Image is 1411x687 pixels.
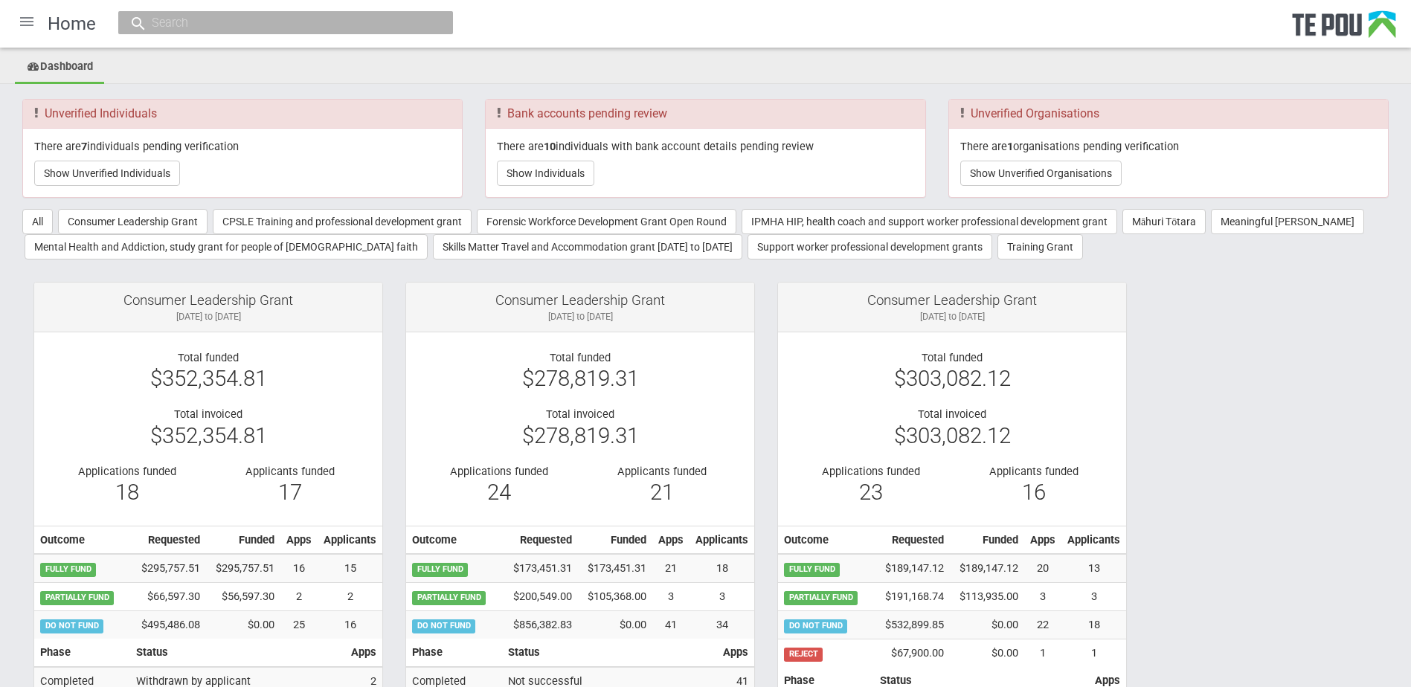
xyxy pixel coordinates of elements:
[81,140,87,153] b: 7
[417,429,743,442] div: $278,819.31
[872,639,950,667] td: $67,900.00
[497,140,913,153] p: There are individuals with bank account details pending review
[34,107,451,120] h3: Unverified Individuals
[789,351,1115,364] div: Total funded
[22,209,53,234] button: All
[960,161,1122,186] button: Show Unverified Organisations
[950,526,1024,554] th: Funded
[34,140,451,153] p: There are individuals pending verification
[652,526,690,554] th: Apps
[15,51,104,84] a: Dashboard
[784,619,847,633] span: DO NOT FUND
[45,429,371,442] div: $352,354.81
[219,465,360,478] div: Applicants funded
[717,639,754,667] th: Apps
[872,611,950,639] td: $532,899.85
[280,526,318,554] th: Apps
[872,583,950,611] td: $191,168.74
[789,429,1115,442] div: $303,082.12
[690,526,754,554] th: Applicants
[25,234,428,259] button: Mental Health and Addiction, study grant for people of [DEMOGRAPHIC_DATA] faith
[950,611,1024,639] td: $0.00
[34,161,180,186] button: Show Unverified Individuals
[406,639,502,667] th: Phase
[206,554,280,582] td: $295,757.51
[690,611,754,639] td: 34
[412,619,475,633] span: DO NOT FUND
[45,294,371,307] div: Consumer Leadership Grant
[1061,611,1126,639] td: 18
[578,583,652,611] td: $105,368.00
[280,611,318,639] td: 25
[789,294,1115,307] div: Consumer Leadership Grant
[345,639,382,667] th: Apps
[417,351,743,364] div: Total funded
[219,486,360,499] div: 17
[406,526,501,554] th: Outcome
[501,583,578,611] td: $200,549.00
[40,591,114,604] span: PARTIALLY FUND
[1024,639,1061,667] td: 1
[417,310,743,323] div: [DATE] to [DATE]
[129,583,206,611] td: $66,597.30
[652,611,690,639] td: 41
[58,209,208,234] button: Consumer Leadership Grant
[960,140,1377,153] p: There are organisations pending verification
[129,611,206,639] td: $495,486.08
[147,15,409,30] input: Search
[778,526,872,554] th: Outcome
[872,554,950,582] td: $189,147.12
[1061,639,1126,667] td: 1
[417,294,743,307] div: Consumer Leadership Grant
[428,465,569,478] div: Applications funded
[501,611,578,639] td: $856,382.83
[318,526,382,554] th: Applicants
[652,554,690,582] td: 21
[206,611,280,639] td: $0.00
[784,563,840,576] span: FULLY FUND
[963,465,1104,478] div: Applicants funded
[800,465,941,478] div: Applications funded
[784,648,823,661] span: REJECT
[690,554,754,582] td: 18
[578,611,652,639] td: $0.00
[318,583,382,611] td: 2
[544,140,556,153] b: 10
[130,639,345,667] th: Status
[800,486,941,499] div: 23
[997,234,1083,259] button: Training Grant
[789,372,1115,385] div: $303,082.12
[501,554,578,582] td: $173,451.31
[501,526,578,554] th: Requested
[129,554,206,582] td: $295,757.51
[1061,526,1126,554] th: Applicants
[412,563,468,576] span: FULLY FUND
[960,107,1377,120] h3: Unverified Organisations
[213,209,472,234] button: CPSLE Training and professional development grant
[690,583,754,611] td: 3
[40,563,96,576] span: FULLY FUND
[497,161,594,186] button: Show Individuals
[34,639,130,667] th: Phase
[318,554,382,582] td: 15
[1061,554,1126,582] td: 13
[417,407,743,421] div: Total invoiced
[45,351,371,364] div: Total funded
[1024,583,1061,611] td: 3
[502,639,717,667] th: Status
[34,526,129,554] th: Outcome
[318,611,382,639] td: 16
[206,526,280,554] th: Funded
[1061,583,1126,611] td: 3
[428,486,569,499] div: 24
[477,209,736,234] button: Forensic Workforce Development Grant Open Round
[1211,209,1364,234] button: Meaningful [PERSON_NAME]
[748,234,992,259] button: Support worker professional development grants
[40,619,103,633] span: DO NOT FUND
[872,526,950,554] th: Requested
[1024,526,1061,554] th: Apps
[45,407,371,421] div: Total invoiced
[129,526,206,554] th: Requested
[412,591,486,604] span: PARTIALLY FUND
[45,372,371,385] div: $352,354.81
